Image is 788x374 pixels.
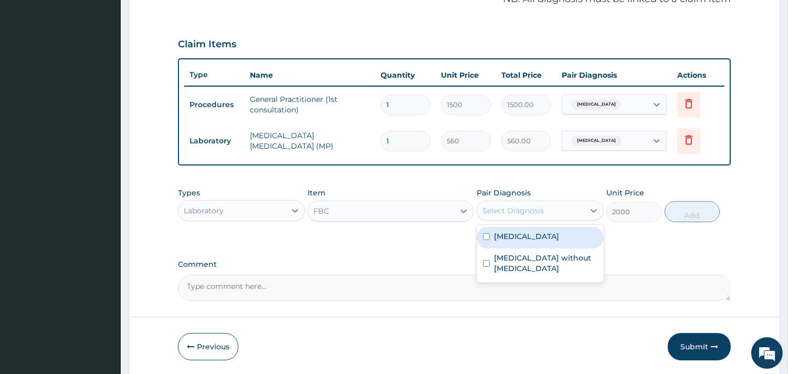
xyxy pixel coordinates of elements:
label: Types [178,189,200,198]
td: [MEDICAL_DATA] [MEDICAL_DATA] (MP) [245,125,375,157]
div: FBC [313,206,329,216]
span: [MEDICAL_DATA] [572,99,621,110]
td: Laboratory [184,131,245,151]
img: d_794563401_company_1708531726252_794563401 [19,53,43,79]
button: Previous [178,333,238,360]
button: Add [665,201,720,222]
th: Pair Diagnosis [556,65,672,86]
label: [MEDICAL_DATA] without [MEDICAL_DATA] [494,253,597,274]
label: Pair Diagnosis [477,188,531,198]
div: Select Diagnosis [482,205,544,216]
th: Actions [672,65,724,86]
th: Quantity [375,65,436,86]
span: [MEDICAL_DATA] [572,136,621,146]
div: Minimize live chat window [172,5,197,30]
span: We're online! [61,117,145,223]
div: Laboratory [184,205,224,216]
label: [MEDICAL_DATA] [494,231,559,242]
textarea: Type your message and hit 'Enter' [5,256,200,293]
th: Type [184,65,245,85]
label: Comment [178,260,731,269]
div: Chat with us now [55,59,176,72]
label: Unit Price [606,188,644,198]
th: Name [245,65,375,86]
th: Total Price [496,65,556,86]
h3: Claim Items [178,39,236,50]
th: Unit Price [436,65,496,86]
label: Item [308,188,325,198]
td: General Practitioner (1st consultation) [245,89,375,120]
button: Submit [668,333,731,360]
td: Procedures [184,95,245,115]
